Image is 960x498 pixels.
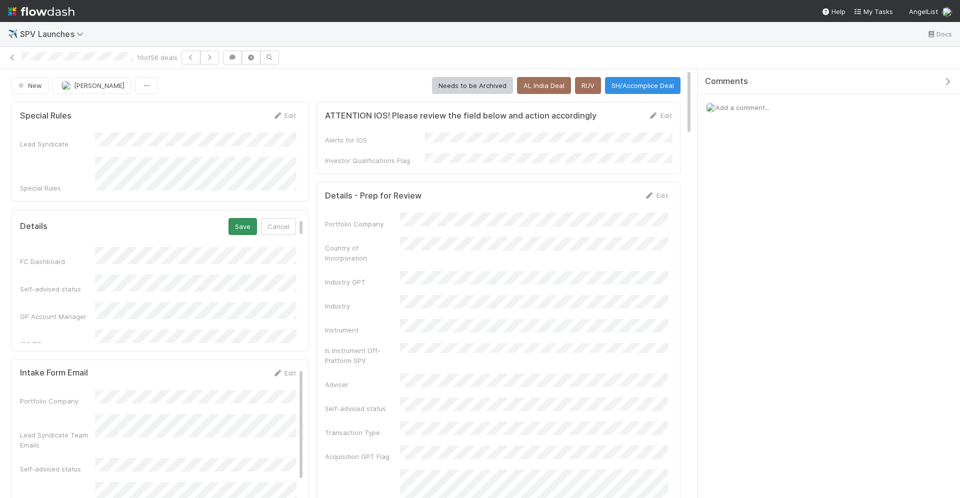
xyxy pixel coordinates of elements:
a: Edit [644,191,668,199]
div: Self-advised status [325,403,400,413]
h5: Details - Prep for Review [325,191,421,201]
div: Country of Incorporation [325,243,400,263]
a: Docs [926,28,952,40]
div: Self-advised status [20,284,95,294]
div: Help [821,6,845,16]
h5: ATTENTION IOS! Please review the field below and action accordingly [325,111,596,121]
a: Edit [648,111,672,119]
div: FC Dashboard [20,256,95,266]
button: Cancel [261,218,296,235]
div: GP Account Manager [20,311,95,321]
span: Comments [705,76,748,86]
button: Needs to be Archived [432,77,513,94]
div: Portfolio Company [20,396,95,406]
h5: Details [20,221,47,231]
div: Portfolio Company [325,219,400,229]
button: AL India Deal [517,77,571,94]
button: Save [228,218,257,235]
img: logo-inverted-e16ddd16eac7371096b0.svg [8,3,74,20]
div: Alerts for IOS [325,135,425,145]
span: 10 of 56 deals [137,52,177,62]
div: Lead Syndicate [20,139,95,149]
button: SH/Accomplice Deal [605,77,680,94]
div: Acquisition GPT Flag [325,451,400,461]
h5: Intake Form Email [20,368,88,378]
h5: Special Rules [20,111,71,121]
div: Investor Qualifications Flag [325,155,425,165]
button: RUV [575,77,601,94]
div: Industry [325,301,400,311]
span: Add a comment... [715,103,769,111]
div: Transaction Type [325,427,400,437]
div: Lead Syndicate Team Emails [20,430,95,450]
div: Self-advised status [20,464,95,474]
span: [PERSON_NAME] [74,81,124,89]
img: avatar_c597f508-4d28-4c7c-92e0-bd2d0d338f8e.png [705,102,715,112]
span: ✈️ [8,29,18,38]
div: Adviser [325,379,400,389]
div: IOS DRI [20,339,95,349]
img: avatar_04f2f553-352a-453f-b9fb-c6074dc60769.png [61,80,71,90]
span: My Tasks [853,7,893,15]
a: Edit [272,369,296,377]
div: Special Rules [20,183,95,193]
div: Instrument [325,325,400,335]
span: SPV Launches [20,29,88,39]
div: Is Instrument Off-Platform SPV [325,345,400,365]
button: [PERSON_NAME] [52,77,131,94]
img: avatar_c597f508-4d28-4c7c-92e0-bd2d0d338f8e.png [942,7,952,17]
div: Industry GPT [325,277,400,287]
span: AngelList [909,7,938,15]
a: My Tasks [853,6,893,16]
a: Edit [272,111,296,119]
